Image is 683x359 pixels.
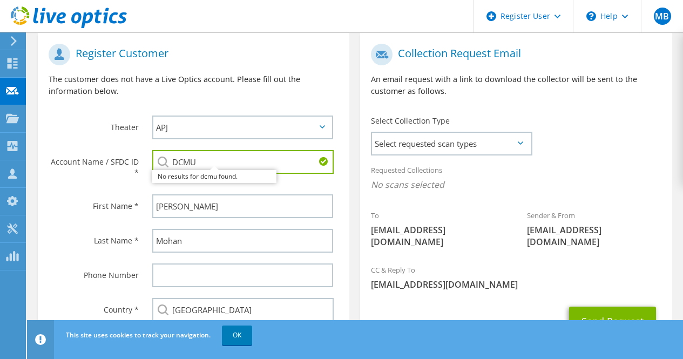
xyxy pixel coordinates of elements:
h1: Collection Request Email [371,44,655,65]
h1: Register Customer [49,44,333,65]
div: Requested Collections [360,159,672,199]
span: MB [654,8,671,25]
span: [EMAIL_ADDRESS][DOMAIN_NAME] [527,224,661,248]
span: [EMAIL_ADDRESS][DOMAIN_NAME] [371,224,505,248]
label: Country * [49,298,139,315]
label: First Name * [49,194,139,212]
svg: \n [586,11,596,21]
span: No scans selected [371,179,661,191]
span: This site uses cookies to track your navigation. [66,330,211,340]
label: Phone Number [49,263,139,281]
span: [EMAIL_ADDRESS][DOMAIN_NAME] [371,279,661,290]
p: The customer does not have a Live Optics account. Please fill out the information below. [49,73,339,97]
button: Send Request [569,307,656,336]
span: Select requested scan types [372,133,531,154]
label: Select Collection Type [371,116,450,126]
div: To [360,204,516,253]
p: An email request with a link to download the collector will be sent to the customer as follows. [371,73,661,97]
label: Last Name * [49,229,139,246]
a: OK [222,326,252,345]
div: CC & Reply To [360,259,672,296]
div: No results for dcmu found. [152,170,276,183]
label: Account Name / SFDC ID * [49,150,139,178]
div: Sender & From [516,204,672,253]
label: Theater [49,116,139,133]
